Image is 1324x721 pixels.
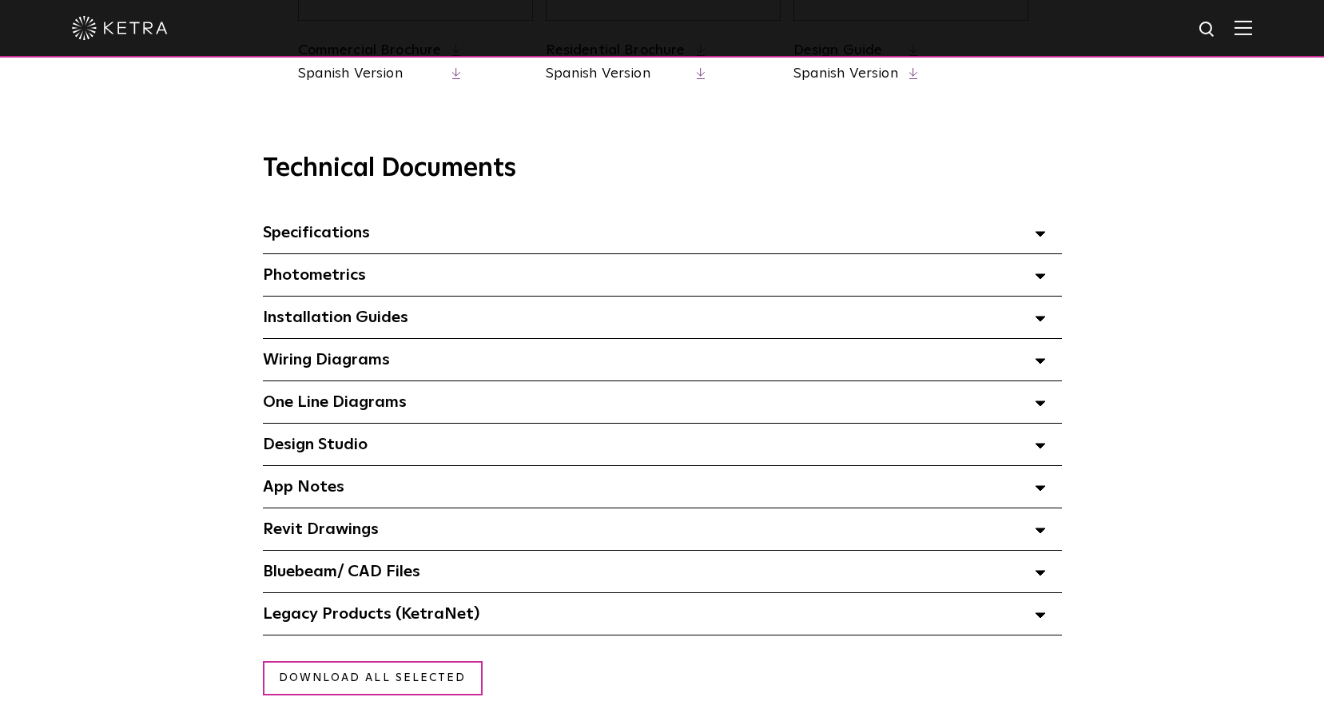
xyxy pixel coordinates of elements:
[263,606,479,622] span: Legacy Products (KetraNet)
[793,64,898,84] a: Spanish Version
[263,436,368,452] span: Design Studio
[263,352,390,368] span: Wiring Diagrams
[546,64,686,84] a: Spanish Version
[263,153,1062,184] h3: Technical Documents
[263,225,370,241] span: Specifications
[1235,20,1252,35] img: Hamburger%20Nav.svg
[263,267,366,283] span: Photometrics
[263,394,407,410] span: One Line Diagrams
[263,521,379,537] span: Revit Drawings
[263,479,344,495] span: App Notes
[298,64,442,84] a: Spanish Version
[263,309,408,325] span: Installation Guides
[72,16,168,40] img: ketra-logo-2019-white
[263,661,483,695] a: Download all selected
[1198,20,1218,40] img: search icon
[263,564,420,580] span: Bluebeam/ CAD Files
